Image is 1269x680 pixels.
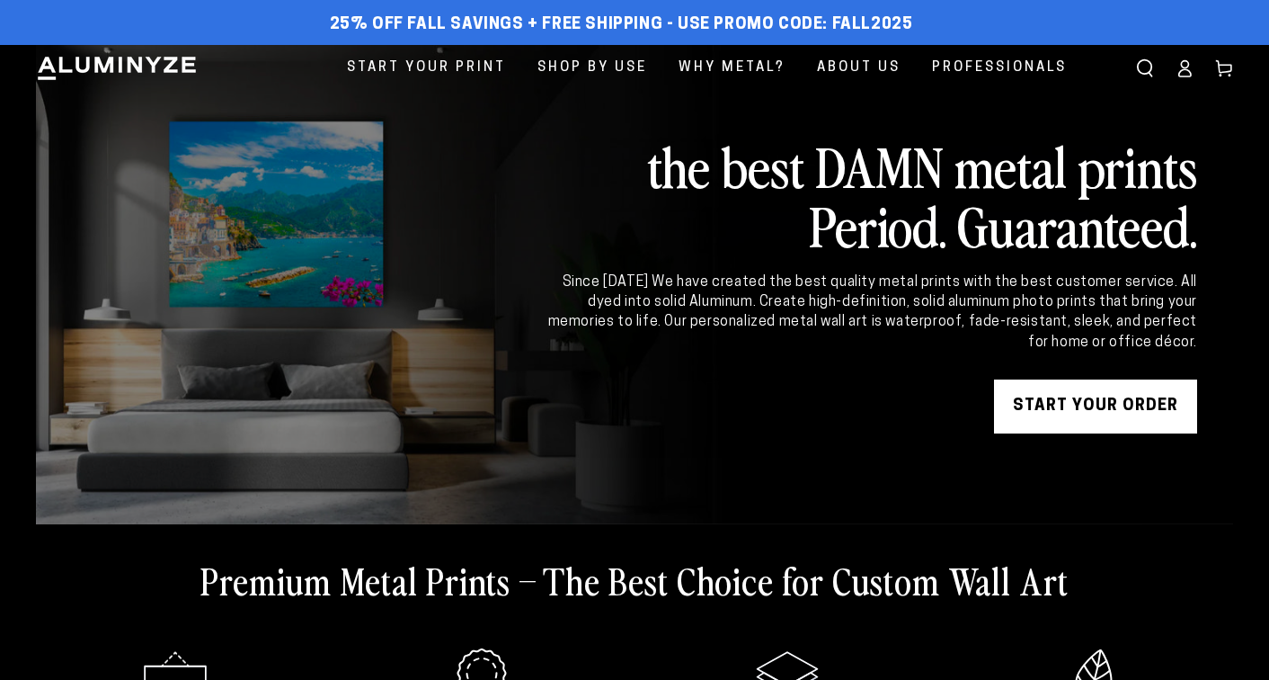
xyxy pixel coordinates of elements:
summary: Search our site [1125,49,1165,88]
a: Professionals [918,45,1080,91]
h2: the best DAMN metal prints Period. Guaranteed. [545,136,1197,255]
a: START YOUR Order [994,380,1197,434]
div: Since [DATE] We have created the best quality metal prints with the best customer service. All dy... [545,273,1197,353]
a: Shop By Use [524,45,661,91]
h2: Premium Metal Prints – The Best Choice for Custom Wall Art [200,557,1069,604]
span: Start Your Print [347,56,506,80]
img: Aluminyze [36,55,198,82]
a: About Us [803,45,914,91]
span: Why Metal? [679,56,785,80]
a: Why Metal? [665,45,799,91]
span: Shop By Use [537,56,647,80]
span: Professionals [932,56,1067,80]
a: Start Your Print [333,45,519,91]
span: 25% off FALL Savings + Free Shipping - Use Promo Code: FALL2025 [330,15,913,35]
span: About Us [817,56,901,80]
